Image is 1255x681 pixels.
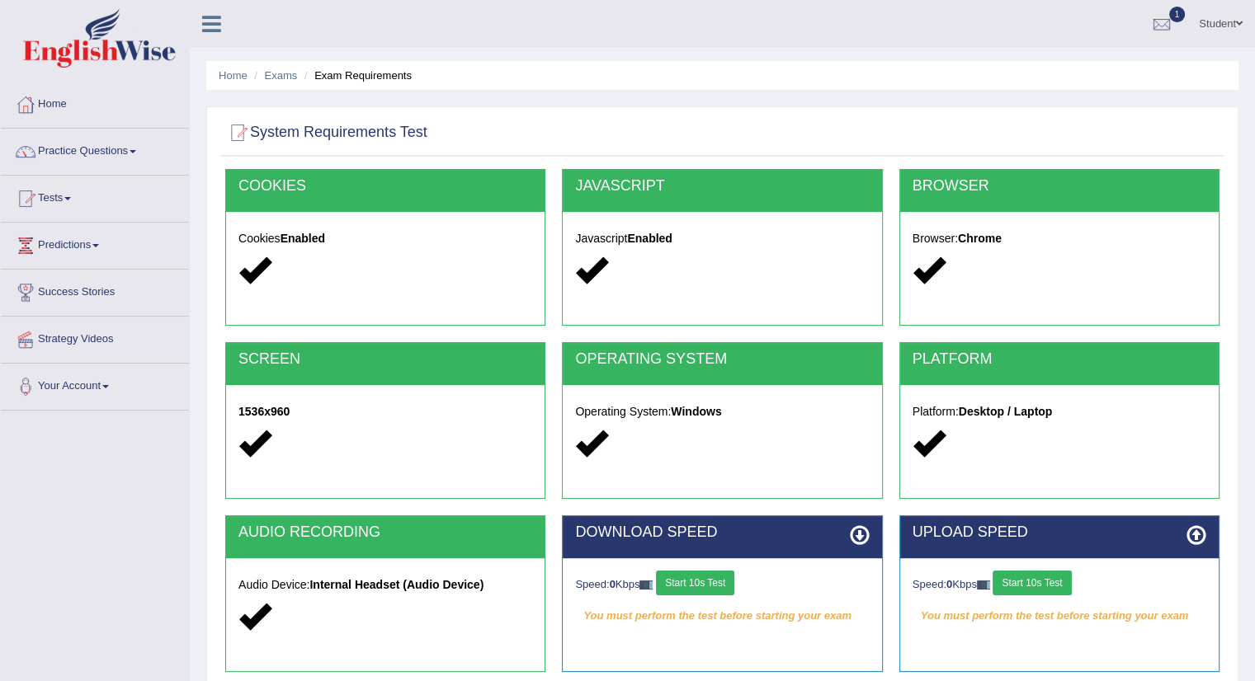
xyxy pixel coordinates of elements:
[913,178,1206,195] h2: BROWSER
[656,571,734,595] button: Start 10s Test
[913,406,1206,418] h5: Platform:
[639,580,653,589] img: ajax-loader-fb-connection.gif
[1,129,189,170] a: Practice Questions
[610,578,616,590] strong: 0
[575,232,869,245] h5: Javascript
[913,351,1206,368] h2: PLATFORM
[309,578,484,591] strong: Internal Headset (Audio Device)
[575,406,869,418] h5: Operating System:
[225,120,427,145] h2: System Requirements Test
[1,270,189,311] a: Success Stories
[913,571,1206,599] div: Speed: Kbps
[575,178,869,195] h2: JAVASCRIPT
[913,524,1206,541] h2: UPLOAD SPEED
[671,405,721,418] strong: Windows
[913,604,1206,628] em: You must perform the test before starting your exam
[627,232,672,245] strong: Enabled
[238,524,532,541] h2: AUDIO RECORDING
[1169,7,1186,22] span: 1
[1,82,189,123] a: Home
[238,232,532,245] h5: Cookies
[1,223,189,264] a: Predictions
[958,232,1002,245] strong: Chrome
[1,317,189,358] a: Strategy Videos
[238,405,290,418] strong: 1536x960
[238,178,532,195] h2: COOKIES
[265,69,298,82] a: Exams
[993,571,1071,595] button: Start 10s Test
[575,571,869,599] div: Speed: Kbps
[281,232,325,245] strong: Enabled
[913,232,1206,245] h5: Browser:
[959,405,1053,418] strong: Desktop / Laptop
[300,68,412,83] li: Exam Requirements
[575,604,869,628] em: You must perform the test before starting your exam
[238,351,532,368] h2: SCREEN
[977,580,990,589] img: ajax-loader-fb-connection.gif
[575,524,869,541] h2: DOWNLOAD SPEED
[1,176,189,217] a: Tests
[1,364,189,405] a: Your Account
[575,351,869,368] h2: OPERATING SYSTEM
[238,579,532,591] h5: Audio Device:
[946,578,952,590] strong: 0
[219,69,248,82] a: Home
